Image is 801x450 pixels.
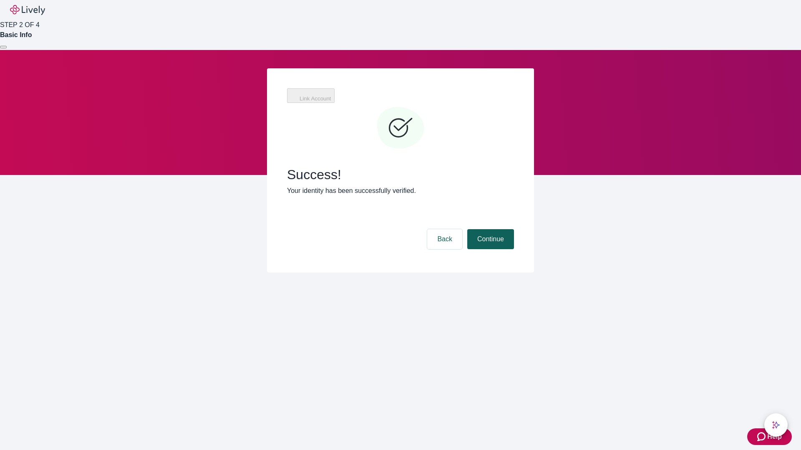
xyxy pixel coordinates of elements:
[10,5,45,15] img: Lively
[287,186,514,196] p: Your identity has been successfully verified.
[427,229,462,249] button: Back
[772,421,780,429] svg: Lively AI Assistant
[467,229,514,249] button: Continue
[767,432,782,442] span: Help
[287,88,335,103] button: Link Account
[757,432,767,442] svg: Zendesk support icon
[747,428,792,445] button: Zendesk support iconHelp
[287,167,514,182] span: Success!
[764,413,788,437] button: chat
[375,103,426,153] svg: Checkmark icon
